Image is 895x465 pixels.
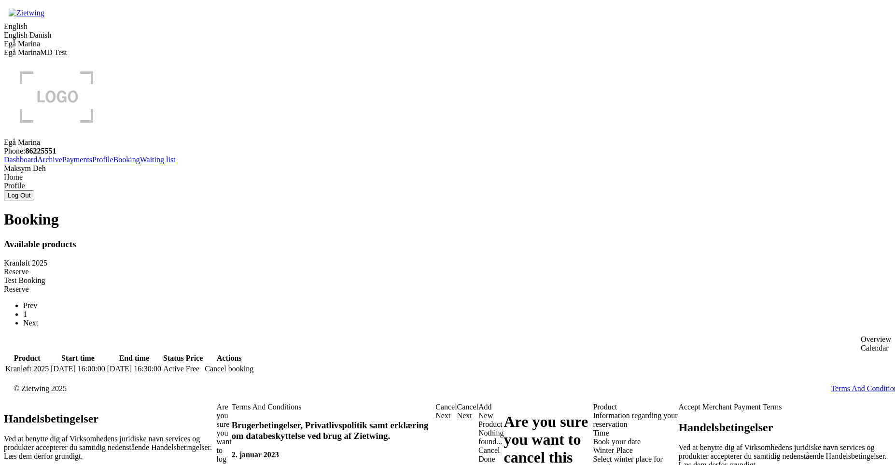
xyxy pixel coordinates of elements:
a: Prev [23,301,37,310]
div: Cancel booking [205,365,253,373]
a: Payments [62,155,92,164]
div: Information regarding your reservation [593,411,678,429]
span: English [4,22,28,30]
img: Zietwing [4,4,49,22]
a: Danish [29,31,51,39]
a: Next [23,319,38,327]
th: Actions [204,353,254,363]
div: Home [4,173,891,182]
div: Terms And Conditions [232,403,435,411]
div: Cancel [435,403,457,411]
span: Egå Marina [4,40,40,48]
a: Dashboard [4,155,37,164]
p: Ved at benytte dig af Virksomhedens juridiske navn services og produkter accepterer du samtidig n... [4,435,217,461]
a: Egå Marina [4,48,40,56]
div: Egå Marina [4,138,891,147]
img: logo [4,57,110,136]
a: Waiting list [140,155,176,164]
h3: Brugerbetingelser, Privatlivspolitik samt erklæring om databeskyttelse ved brug af Zietwing. [232,420,435,441]
a: MD Test [40,48,67,56]
div: Phone: [4,147,891,155]
h2: Handelsbetingelser [678,421,891,434]
span: Maksym Deh [4,164,46,172]
a: Profile [92,155,113,164]
div: Reserve [4,285,891,294]
div: Next [457,411,478,420]
span: Kranløft 2025 [5,365,49,373]
th: Start time [50,353,105,363]
th: Product [5,353,49,363]
h1: Booking [4,211,891,228]
div: Active [163,365,184,373]
span: [DATE] 16:00:00 [51,365,105,373]
a: Archive [37,155,62,164]
div: Nothing found... [478,429,503,446]
button: Log Out [4,190,34,200]
div: Add New Product [478,403,503,429]
div: Cancel [457,403,478,411]
div: Accept Merchant Payment Terms [678,403,891,411]
a: English [4,31,28,39]
div: Profile [4,182,891,190]
h3: Available products [4,239,891,250]
div: Reserve [4,268,891,276]
span: Free [186,365,199,373]
div: Product [593,403,678,411]
div: Kranløft 2025 [4,259,891,268]
div: Cancel [478,446,503,455]
a: 1 [23,310,27,318]
strong: 2. januar 2023 [232,451,279,459]
h2: Handelsbetingelser [4,412,217,425]
div: Next [435,411,457,420]
div: Calendar [861,344,891,352]
div: Winter Place [593,446,678,455]
div: Overview [861,335,891,344]
div: Done [478,455,503,464]
strong: 86225551 [25,147,56,155]
div: Time [593,429,678,437]
div: Book your date [593,437,678,446]
a: Booking [113,155,140,164]
span: [DATE] 16:30:00 [107,365,161,373]
th: End time [107,353,162,363]
div: Test Booking [4,276,891,285]
th: Status [163,353,184,363]
th: Price [185,353,204,363]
